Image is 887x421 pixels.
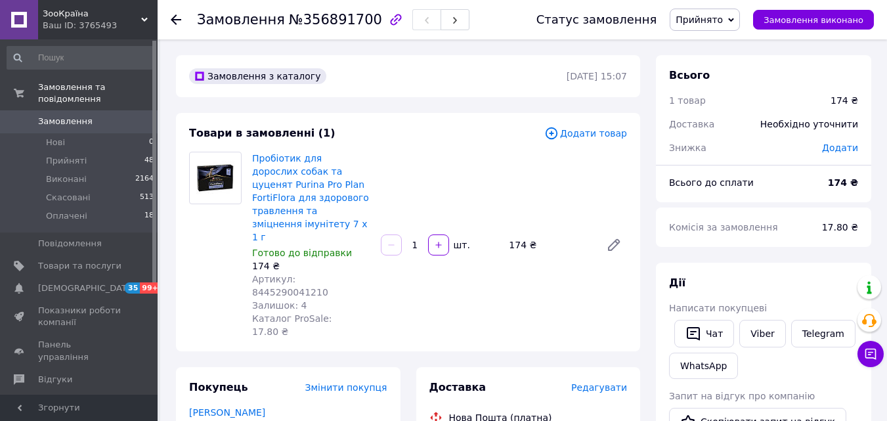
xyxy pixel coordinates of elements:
span: Готово до відправки [252,248,352,258]
span: Артикул: 8445290041210 [252,274,328,298]
span: Знижка [669,143,706,153]
img: Пробіотик для дорослих собак та цуценят Purina Pro Plan FortiFlora для здорового травлення та змі... [196,152,234,204]
span: Дії [669,277,685,289]
span: Змінити покупця [305,382,387,393]
span: Замовлення [38,116,93,127]
a: Пробіотик для дорослих собак та цуценят Purina Pro Plan FortiFlora для здорового травлення та змі... [252,153,369,242]
span: [DEMOGRAPHIC_DATA] [38,282,135,294]
div: 174 ₴ [504,236,595,254]
a: Редагувати [601,232,627,258]
span: 0 [149,137,154,148]
span: 17.80 ₴ [822,222,858,233]
span: Панель управління [38,339,121,363]
span: Показники роботи компанії [38,305,121,328]
span: Прийняті [46,155,87,167]
span: ЗооКраїна [43,8,141,20]
b: 174 ₴ [828,177,858,188]
button: Замовлення виконано [753,10,874,30]
span: Товари в замовленні (1) [189,127,335,139]
span: 35 [125,282,140,294]
a: WhatsApp [669,353,738,379]
div: Статус замовлення [536,13,657,26]
div: Ваш ID: 3765493 [43,20,158,32]
input: Пошук [7,46,155,70]
button: Чат [674,320,734,347]
span: Виконані [46,173,87,185]
span: 513 [140,192,154,204]
time: [DATE] 15:07 [567,71,627,81]
button: Чат з покупцем [857,341,884,367]
span: Покупець [189,381,248,393]
a: Telegram [791,320,855,347]
span: Скасовані [46,192,91,204]
span: 48 [144,155,154,167]
span: Доставка [429,381,487,393]
span: 99+ [140,282,162,294]
span: 18 [144,210,154,222]
span: Замовлення [197,12,285,28]
span: Повідомлення [38,238,102,250]
a: [PERSON_NAME] [189,407,265,418]
a: Viber [739,320,785,347]
div: Необхідно уточнити [752,110,866,139]
div: 174 ₴ [831,94,858,107]
span: Доставка [669,119,714,129]
span: Запит на відгук про компанію [669,391,815,401]
span: Замовлення та повідомлення [38,81,158,105]
span: Відгуки [38,374,72,386]
span: Замовлення виконано [764,15,863,25]
span: Написати покупцеві [669,303,767,313]
span: №356891700 [289,12,382,28]
div: 174 ₴ [252,259,370,273]
span: Залишок: 4 [252,300,307,311]
span: Каталог ProSale: 17.80 ₴ [252,313,332,337]
span: Оплачені [46,210,87,222]
span: Нові [46,137,65,148]
span: Редагувати [571,382,627,393]
span: Товари та послуги [38,260,121,272]
span: Прийнято [676,14,723,25]
span: Додати [822,143,858,153]
div: шт. [450,238,471,252]
span: Додати товар [544,126,627,141]
div: Замовлення з каталогу [189,68,326,84]
span: 1 товар [669,95,706,106]
span: Всього [669,69,710,81]
div: Повернутися назад [171,13,181,26]
span: Комісія за замовлення [669,222,778,233]
span: Всього до сплати [669,177,754,188]
span: 2164 [135,173,154,185]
